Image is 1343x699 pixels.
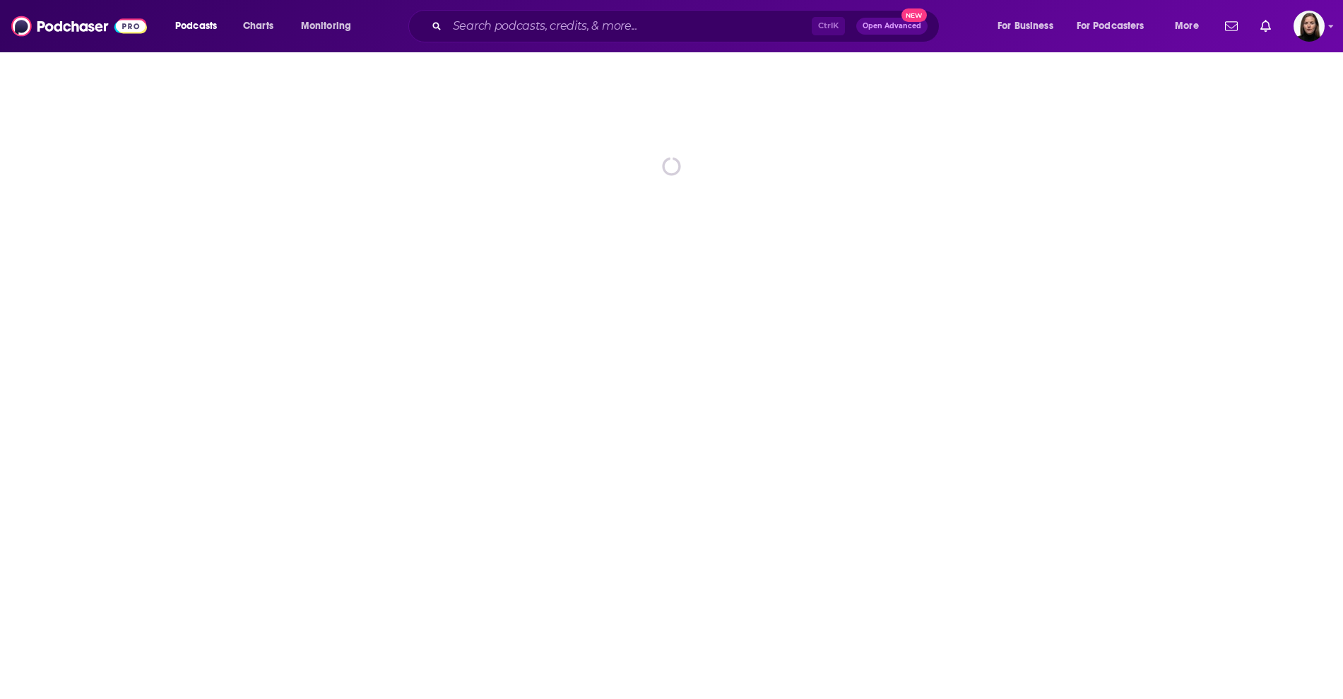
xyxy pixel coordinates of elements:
button: open menu [1165,15,1217,37]
span: For Podcasters [1077,16,1144,36]
input: Search podcasts, credits, & more... [447,15,812,37]
span: New [901,8,927,22]
button: open menu [988,15,1071,37]
button: Open AdvancedNew [856,18,928,35]
a: Charts [234,15,282,37]
button: open menu [1067,15,1165,37]
span: Open Advanced [863,23,921,30]
a: Show notifications dropdown [1219,14,1243,38]
button: Show profile menu [1294,11,1325,42]
img: Podchaser - Follow, Share and Rate Podcasts [11,13,147,40]
span: For Business [998,16,1053,36]
span: Logged in as BevCat3 [1294,11,1325,42]
a: Show notifications dropdown [1255,14,1277,38]
img: User Profile [1294,11,1325,42]
span: Ctrl K [812,17,845,35]
div: Search podcasts, credits, & more... [422,10,953,42]
button: open menu [291,15,369,37]
span: Monitoring [301,16,351,36]
button: open menu [165,15,235,37]
span: Charts [243,16,273,36]
span: Podcasts [175,16,217,36]
span: More [1175,16,1199,36]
